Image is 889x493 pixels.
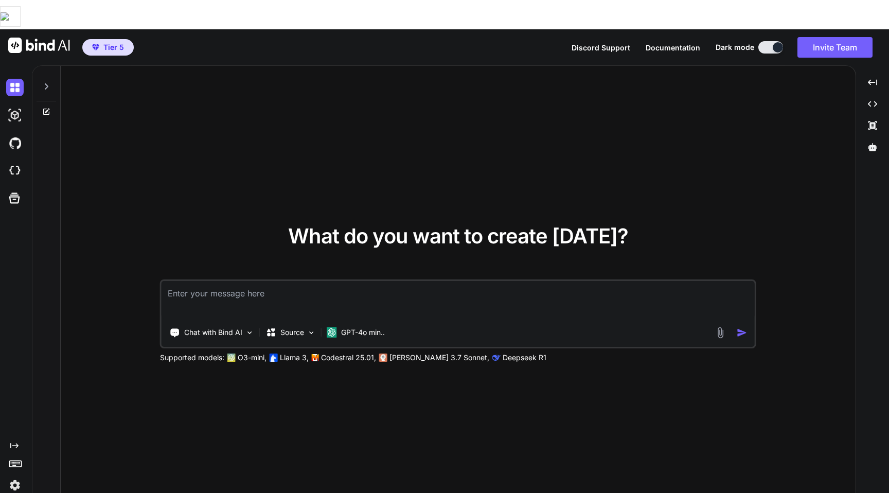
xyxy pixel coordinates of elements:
span: Tier 5 [103,42,124,52]
img: GPT-4 [227,354,236,362]
p: Source [280,327,304,338]
img: icon [737,327,748,338]
img: Pick Models [307,328,316,337]
p: Deepseek R1 [503,353,546,363]
img: Bind AI [8,38,70,53]
p: [PERSON_NAME] 3.7 Sonnet, [389,353,489,363]
span: Discord Support [572,43,630,52]
img: claude [492,354,501,362]
img: claude [379,354,387,362]
span: Dark mode [716,42,754,52]
p: Chat with Bind AI [184,327,242,338]
p: GPT-4o min.. [341,327,385,338]
img: GPT-4o mini [327,327,337,338]
p: Llama 3, [280,353,309,363]
img: Mistral-AI [312,354,319,361]
span: Documentation [646,43,700,52]
button: premiumTier 5 [82,39,134,56]
img: githubDark [6,134,24,152]
p: Codestral 25.01, [321,353,376,363]
span: What do you want to create [DATE]? [288,223,628,249]
img: darkAi-studio [6,107,24,124]
img: darkChat [6,79,24,96]
img: Llama2 [270,354,278,362]
button: Invite Team [797,37,873,58]
p: Supported models: [160,353,224,363]
img: cloudideIcon [6,162,24,180]
img: Pick Tools [245,328,254,337]
img: premium [92,44,99,50]
img: attachment [715,327,726,339]
button: Documentation [646,42,700,53]
p: O3-mini, [238,353,266,363]
button: Discord Support [572,42,630,53]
